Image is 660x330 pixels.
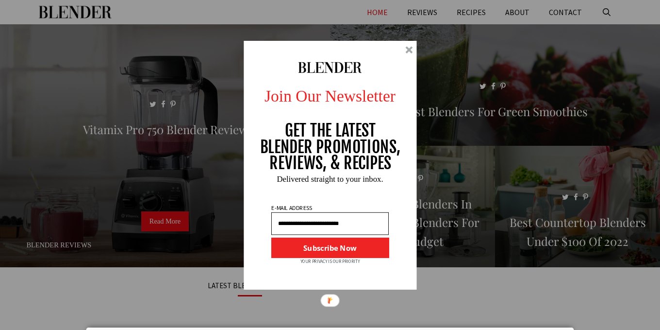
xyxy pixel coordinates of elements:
[300,258,360,264] p: YOUR PRIVACY IS OUR PRIORITY
[270,205,313,210] p: E-MAIL ADDRESS
[235,84,425,108] p: Join Our Newsletter
[271,237,389,258] button: Subscribe Now
[260,122,401,172] p: GET THE LATEST BLENDER PROMOTIONS, REVIEWS, & RECIPES
[235,174,425,183] p: Delivered straight to your inbox.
